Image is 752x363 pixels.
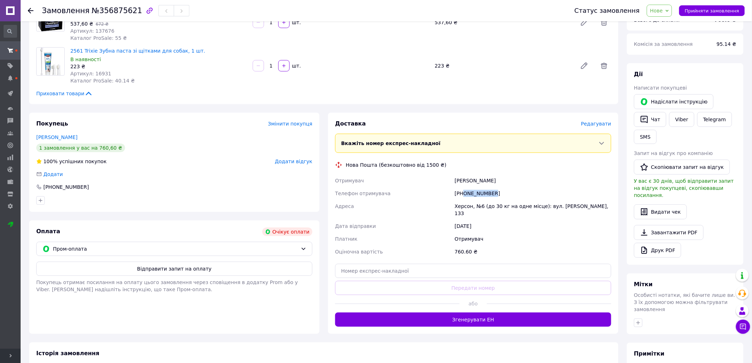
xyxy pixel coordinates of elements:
div: 760.60 ₴ [453,245,613,258]
span: Видалити [597,59,611,73]
span: Змінити покупця [268,121,312,127]
span: Історія замовлення [36,350,100,357]
button: Прийняти замовлення [679,5,745,16]
span: Додати [43,171,63,177]
a: Редагувати [577,59,591,73]
div: [PERSON_NAME] [453,174,613,187]
div: Повернутися назад [28,7,33,14]
span: Каталог ProSale: 40.14 ₴ [70,78,135,84]
span: Написати покупцеві [634,85,687,91]
b: 760.6 ₴ [715,17,736,23]
span: Замовлення [42,6,90,15]
span: Платник [335,236,358,242]
img: 2561 Trixie Зубна паста зі щітками для собак, 1 шт. [40,48,61,75]
span: Комісія за замовлення [634,41,693,47]
button: Згенерувати ЕН [335,313,611,327]
span: Артикул: 16931 [70,71,111,76]
span: Додати відгук [275,159,312,164]
span: Мітки [634,281,653,288]
span: Примітки [634,350,665,357]
span: Артикул: 137676 [70,28,114,34]
span: Видалити [597,15,611,30]
div: Херсон, №6 (до 30 кг на одне місце): вул. [PERSON_NAME], 133 [453,200,613,220]
span: Запит на відгук про компанію [634,150,713,156]
span: або [460,300,487,307]
span: Доставка [335,120,366,127]
a: Viber [669,112,694,127]
a: Завантажити PDF [634,225,704,240]
button: SMS [634,130,657,144]
div: [PHONE_NUMBER] [453,187,613,200]
span: Оплата [36,228,60,235]
div: шт. [290,19,302,26]
span: Покупець отримає посилання на оплату цього замовлення через сповіщення в додатку Prom або у Viber... [36,279,298,292]
span: Оціночна вартість [335,249,383,255]
span: Отримувач [335,178,364,183]
span: Адреса [335,203,354,209]
div: шт. [290,62,302,69]
button: Скопіювати запит на відгук [634,160,730,175]
div: 223 ₴ [70,63,247,70]
div: Отримувач [453,233,613,245]
span: Пром-оплата [53,245,298,253]
span: 537,60 ₴ [70,21,93,27]
span: Вкажіть номер експрес-накладної [341,140,441,146]
div: [DATE] [453,220,613,233]
span: Телефон отримувача [335,191,391,196]
div: 1 замовлення у вас на 760,60 ₴ [36,144,125,152]
div: 537,60 ₴ [432,17,574,27]
div: Очікує оплати [262,228,312,236]
button: Надіслати інструкцію [634,94,714,109]
button: Відправити запит на оплату [36,262,312,276]
span: Особисті нотатки, які бачите лише ви. З їх допомогою можна фільтрувати замовлення [634,292,735,312]
div: 223 ₴ [432,61,574,71]
a: [PERSON_NAME] [36,134,77,140]
span: Дата відправки [335,223,376,229]
input: Номер експрес-накладної [335,264,611,278]
span: Нове [650,8,663,14]
div: Статус замовлення [575,7,640,14]
span: Редагувати [581,121,611,127]
span: Каталог ProSale: 55 ₴ [70,35,127,41]
span: 672 ₴ [96,22,108,27]
span: 95.14 ₴ [717,41,736,47]
div: [PHONE_NUMBER] [43,183,90,191]
a: Друк PDF [634,243,681,258]
a: Редагувати [577,15,591,30]
div: успішних покупок [36,158,107,165]
span: Дії [634,71,643,78]
span: 100% [43,159,58,164]
span: У вас є 30 днів, щоб відправити запит на відгук покупцеві, скопіювавши посилання. [634,178,734,198]
a: 2561 Trixie Зубна паста зі щітками для собак, 1 шт. [70,48,205,54]
span: №356875621 [92,6,142,15]
div: Нова Пошта (безкоштовно від 1500 ₴) [344,161,448,169]
button: Видати чек [634,204,687,219]
button: Чат [634,112,666,127]
a: Telegram [697,112,732,127]
span: Всього до сплати [634,17,680,23]
button: Чат з покупцем [736,320,750,334]
span: Покупець [36,120,68,127]
span: Прийняти замовлення [685,8,739,14]
span: Приховати товари [36,90,93,97]
span: В наявності [70,57,101,62]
